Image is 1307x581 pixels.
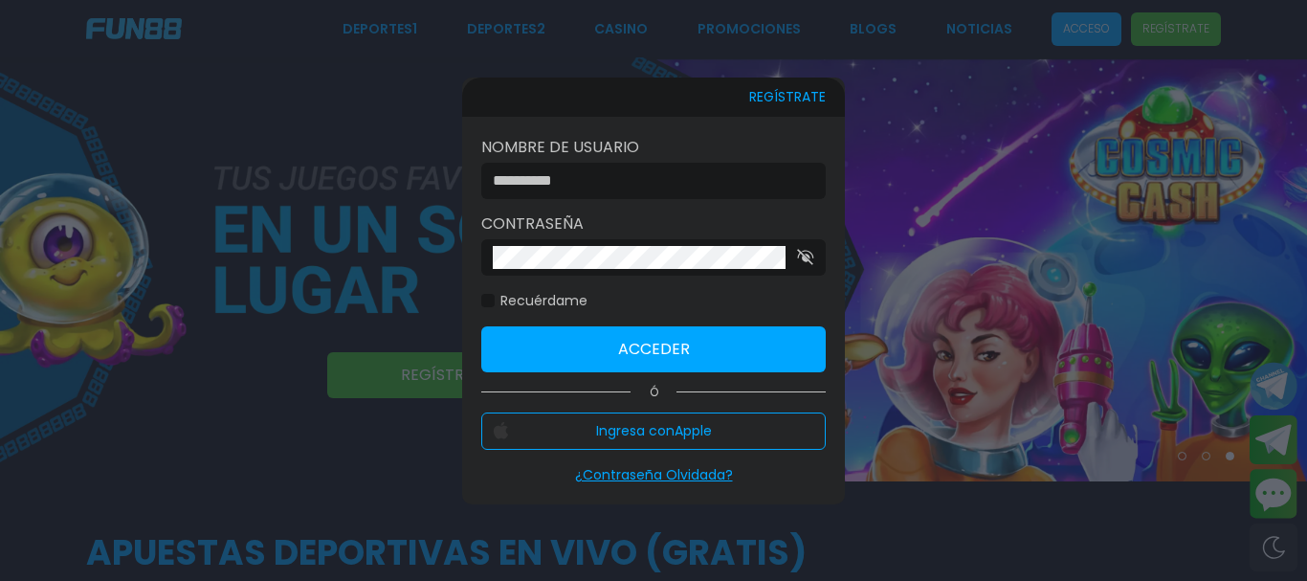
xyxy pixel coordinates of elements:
[481,291,587,311] label: Recuérdame
[481,326,826,372] button: Acceder
[481,384,826,401] p: Ó
[481,413,826,450] button: Ingresa conApple
[749,78,826,117] button: REGÍSTRATE
[481,465,826,485] p: ¿Contraseña Olvidada?
[481,212,826,235] label: Contraseña
[481,136,826,159] label: Nombre de usuario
